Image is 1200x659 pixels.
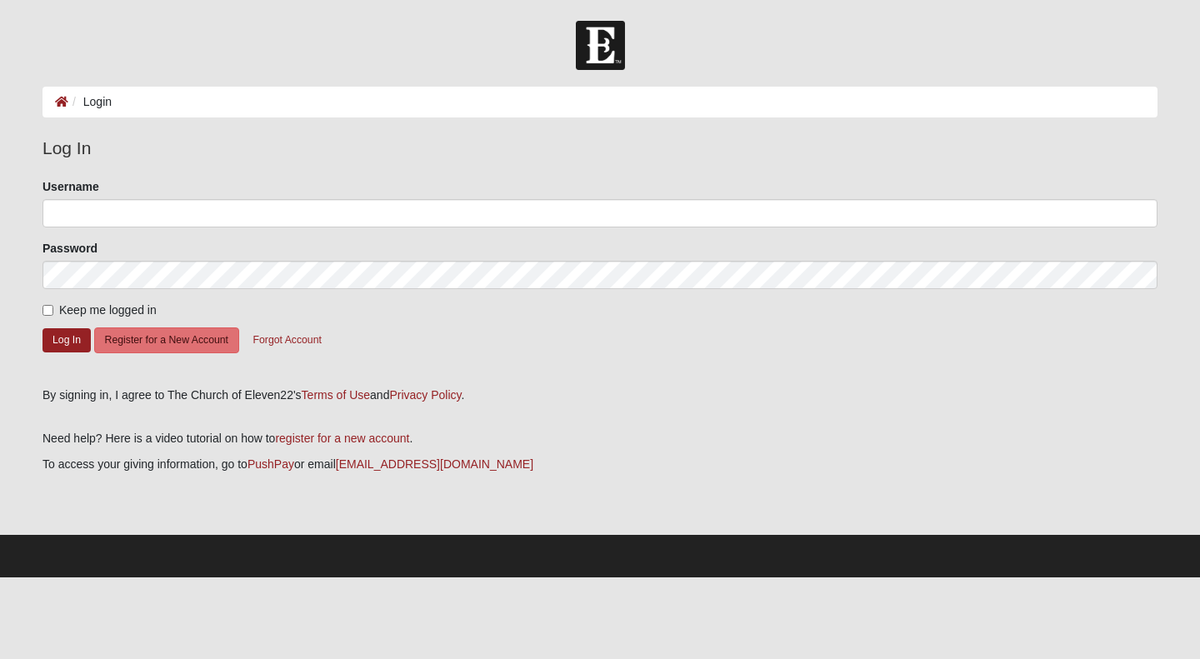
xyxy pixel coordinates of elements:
[42,240,97,257] label: Password
[42,387,1157,404] div: By signing in, I agree to The Church of Eleven22's and .
[247,457,294,471] a: PushPay
[42,135,1157,162] legend: Log In
[42,328,91,352] button: Log In
[42,178,99,195] label: Username
[302,388,370,402] a: Terms of Use
[389,388,461,402] a: Privacy Policy
[336,457,533,471] a: [EMAIL_ADDRESS][DOMAIN_NAME]
[94,327,239,353] button: Register for a New Account
[68,93,112,111] li: Login
[242,327,332,353] button: Forgot Account
[576,21,625,70] img: Church of Eleven22 Logo
[42,456,1157,473] p: To access your giving information, go to or email
[42,305,53,316] input: Keep me logged in
[42,430,1157,447] p: Need help? Here is a video tutorial on how to .
[275,432,409,445] a: register for a new account
[59,303,157,317] span: Keep me logged in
